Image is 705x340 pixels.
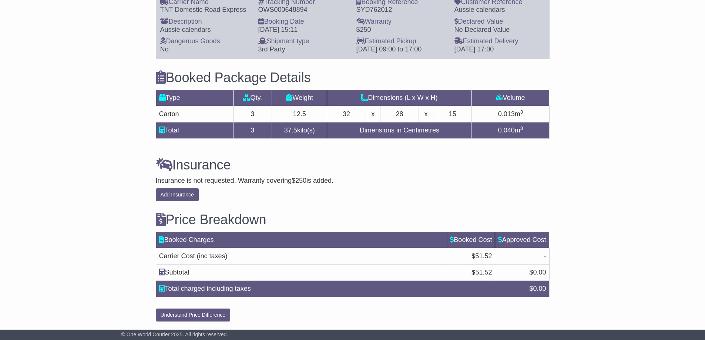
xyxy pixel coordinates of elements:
td: Total [156,122,233,138]
td: $ [447,264,495,280]
td: x [419,106,433,122]
div: Aussie calendars [160,26,251,34]
td: 12.5 [272,106,327,122]
td: 28 [380,106,419,122]
div: OWS000648894 [258,6,349,14]
div: $250 [356,26,447,34]
span: © One World Courier 2025. All rights reserved. [121,331,228,337]
h3: Insurance [156,158,550,172]
div: Shipment type [258,37,349,46]
td: $ [495,264,549,280]
span: 0.00 [533,285,546,292]
span: No [160,46,169,53]
td: Carton [156,106,233,122]
span: 3rd Party [258,46,285,53]
div: Description [160,18,251,26]
span: Carrier Cost [159,252,195,260]
sup: 3 [520,125,523,131]
div: TNT Domestic Road Express [160,6,251,14]
td: kilo(s) [272,122,327,138]
div: No Declared Value [454,26,545,34]
td: m [472,122,549,138]
span: - [544,252,546,260]
td: Volume [472,90,549,106]
td: 32 [327,106,366,122]
td: Type [156,90,233,106]
div: Dangerous Goods [160,37,251,46]
td: Qty. [233,90,272,106]
h3: Booked Package Details [156,70,550,85]
td: Approved Cost [495,232,549,248]
td: 15 [433,106,472,122]
td: 3 [233,106,272,122]
span: 37.5 [284,127,297,134]
div: [DATE] 17:00 [454,46,545,54]
td: Subtotal [156,264,447,280]
div: Estimated Delivery [454,37,545,46]
div: Booking Date [258,18,349,26]
span: 51.52 [475,269,492,276]
td: Booked Cost [447,232,495,248]
button: Add Insurance [156,188,199,201]
td: Dimensions in Centimetres [327,122,472,138]
td: x [366,106,380,122]
div: [DATE] 09:00 to 17:00 [356,46,447,54]
div: Insurance is not requested. Warranty covering is added. [156,177,550,185]
td: Booked Charges [156,232,447,248]
h3: Price Breakdown [156,212,550,227]
span: $51.52 [471,252,492,260]
span: 0.00 [533,269,546,276]
span: (inc taxes) [197,252,228,260]
div: Estimated Pickup [356,37,447,46]
div: Declared Value [454,18,545,26]
td: 3 [233,122,272,138]
div: $ [526,284,550,294]
span: $250 [292,177,306,184]
div: Total charged including taxes [155,284,526,294]
sup: 3 [520,109,523,115]
span: 0.040 [498,127,515,134]
td: m [472,106,549,122]
div: Aussie calendars [454,6,545,14]
td: Dimensions (L x W x H) [327,90,472,106]
button: Understand Price Difference [156,309,231,322]
div: SYD762012 [356,6,447,14]
div: Warranty [356,18,447,26]
td: Weight [272,90,327,106]
span: 0.013 [498,110,515,118]
div: [DATE] 15:11 [258,26,349,34]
